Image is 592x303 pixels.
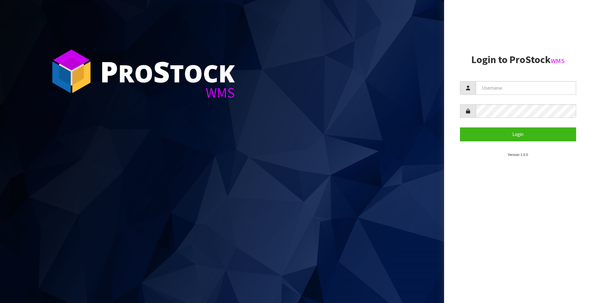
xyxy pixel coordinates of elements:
[100,86,235,100] div: WMS
[460,127,576,141] button: Login
[153,52,170,91] span: S
[460,54,576,65] h2: Login to ProStock
[508,152,528,157] small: Version 1.0.0
[551,57,565,65] small: WMS
[48,48,95,95] img: ProStock Cube
[100,52,118,91] span: P
[100,57,235,86] div: ro tock
[476,81,576,95] input: Username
